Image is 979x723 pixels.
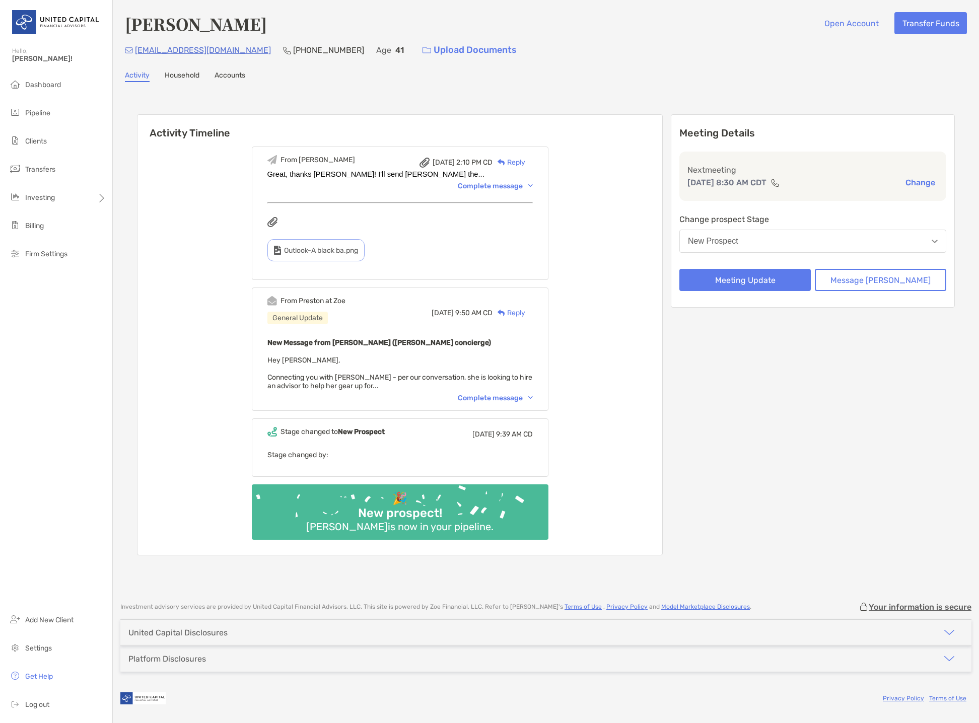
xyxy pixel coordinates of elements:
[419,158,430,168] img: attachment
[302,521,498,533] div: [PERSON_NAME] is now in your pipeline.
[215,71,245,82] a: Accounts
[606,603,648,610] a: Privacy Policy
[496,430,533,439] span: 9:39 AM CD
[25,672,53,681] span: Get Help
[281,297,345,305] div: From Preston at Zoe
[9,191,21,203] img: investing icon
[472,430,495,439] span: [DATE]
[9,78,21,90] img: dashboard icon
[137,115,662,139] h6: Activity Timeline
[771,179,780,187] img: communication type
[281,156,355,164] div: From [PERSON_NAME]
[267,449,533,461] p: Stage changed by:
[165,71,199,82] a: Household
[135,44,271,56] p: [EMAIL_ADDRESS][DOMAIN_NAME]
[9,247,21,259] img: firm-settings icon
[388,491,411,506] div: 🎉
[252,484,548,531] img: Confetti
[395,44,404,56] p: 41
[869,602,971,612] p: Your information is secure
[493,157,525,168] div: Reply
[267,338,491,347] b: New Message from [PERSON_NAME] ([PERSON_NAME] concierge)
[125,47,133,53] img: Email Icon
[25,193,55,202] span: Investing
[815,269,946,291] button: Message [PERSON_NAME]
[493,308,525,318] div: Reply
[498,159,505,166] img: Reply icon
[894,12,967,34] button: Transfer Funds
[423,47,431,54] img: button icon
[679,213,946,226] p: Change prospect Stage
[25,644,52,653] span: Settings
[267,217,277,227] img: attachments
[120,603,751,611] p: Investment advisory services are provided by United Capital Financial Advisors, LLC . This site i...
[687,176,766,189] p: [DATE] 8:30 AM CDT
[416,39,523,61] a: Upload Documents
[883,695,924,702] a: Privacy Policy
[528,184,533,187] img: Chevron icon
[128,654,206,664] div: Platform Disclosures
[433,158,455,167] span: [DATE]
[267,427,277,437] img: Event icon
[25,222,44,230] span: Billing
[9,106,21,118] img: pipeline icon
[25,165,55,174] span: Transfers
[679,127,946,139] p: Meeting Details
[25,109,50,117] span: Pipeline
[338,427,385,436] b: New Prospect
[12,54,106,63] span: [PERSON_NAME]!
[9,163,21,175] img: transfers icon
[498,310,505,316] img: Reply icon
[932,240,938,243] img: Open dropdown arrow
[679,269,811,291] button: Meeting Update
[274,246,281,255] img: type
[376,44,391,56] p: Age
[12,4,100,40] img: United Capital Logo
[354,506,446,521] div: New prospect!
[816,12,886,34] button: Open Account
[267,356,532,390] span: Hey [PERSON_NAME], Connecting you with [PERSON_NAME] - per our conversation, she is looking to hi...
[688,237,738,246] div: New Prospect
[458,394,533,402] div: Complete message
[125,12,267,35] h4: [PERSON_NAME]
[120,687,166,710] img: company logo
[661,603,750,610] a: Model Marketplace Disclosures
[456,158,493,167] span: 2:10 PM CD
[943,653,955,665] img: icon arrow
[9,698,21,710] img: logout icon
[25,137,47,146] span: Clients
[128,628,228,637] div: United Capital Disclosures
[9,641,21,654] img: settings icon
[9,219,21,231] img: billing icon
[9,613,21,625] img: add_new_client icon
[902,177,938,188] button: Change
[9,134,21,147] img: clients icon
[679,230,946,253] button: New Prospect
[25,81,61,89] span: Dashboard
[125,71,150,82] a: Activity
[943,626,955,638] img: icon arrow
[25,616,74,624] span: Add New Client
[283,46,291,54] img: Phone Icon
[281,427,385,436] div: Stage changed to
[25,700,49,709] span: Log out
[565,603,602,610] a: Terms of Use
[687,164,938,176] p: Next meeting
[455,309,493,317] span: 9:50 AM CD
[267,312,328,324] div: General Update
[267,170,533,178] div: Great, thanks [PERSON_NAME]! I'll send [PERSON_NAME] the...
[528,396,533,399] img: Chevron icon
[432,309,454,317] span: [DATE]
[293,44,364,56] p: [PHONE_NUMBER]
[458,182,533,190] div: Complete message
[267,296,277,306] img: Event icon
[267,155,277,165] img: Event icon
[25,250,67,258] span: Firm Settings
[284,246,358,255] span: Outlook-A black ba.png
[9,670,21,682] img: get-help icon
[929,695,966,702] a: Terms of Use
